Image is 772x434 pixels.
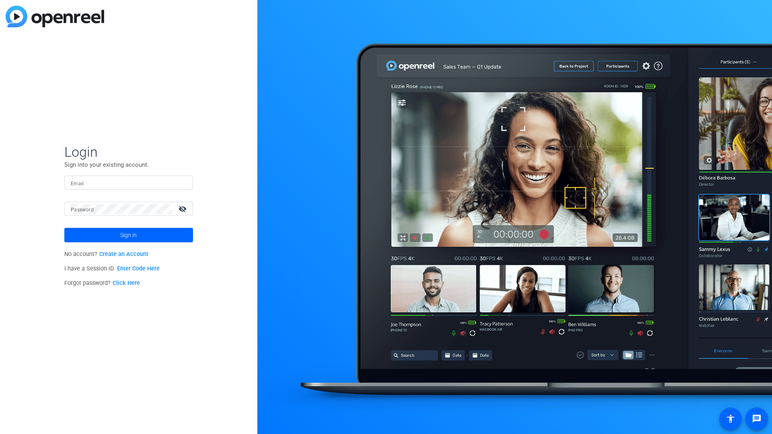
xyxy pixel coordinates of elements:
span: Forgot password? [64,280,140,287]
a: Enter Code Here [117,265,160,272]
mat-icon: message [752,414,762,424]
mat-label: Email [71,181,84,186]
mat-icon: visibility_off [174,203,193,215]
input: Enter Email Address [71,178,187,188]
mat-label: Password [71,207,94,213]
span: Sign in [120,225,137,245]
span: I have a Session ID. [64,265,160,272]
mat-icon: accessibility [726,414,735,424]
span: No account? [64,251,148,258]
img: blue-gradient.svg [6,6,104,27]
p: Sign into your existing account. [64,160,193,169]
button: Sign in [64,228,193,242]
a: Click Here [113,280,140,287]
span: Login [64,143,193,160]
a: Create an Account [99,251,148,258]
